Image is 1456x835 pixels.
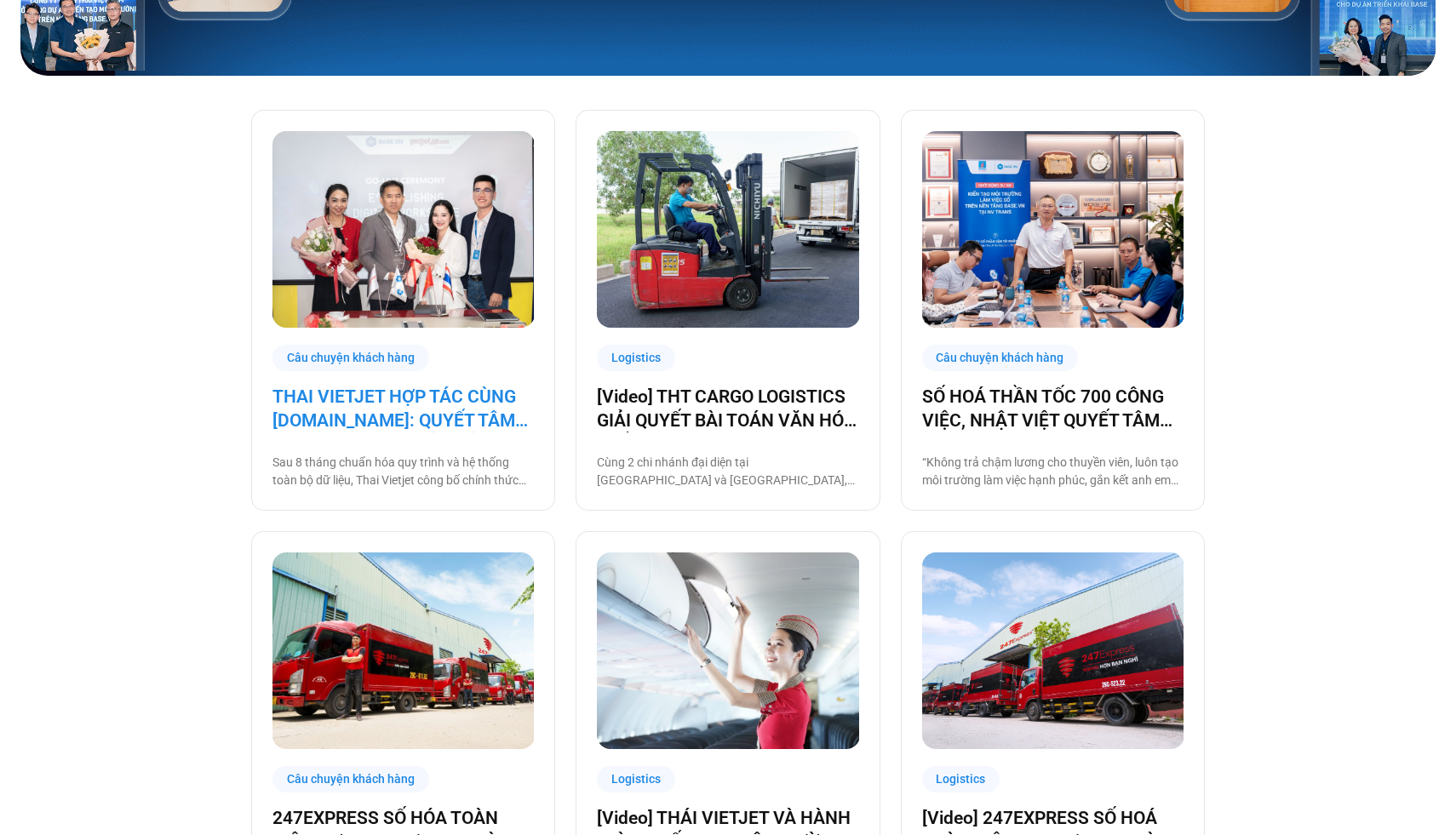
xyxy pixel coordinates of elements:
div: Câu chuyện khách hàng [272,345,429,371]
a: Thai VietJet chuyển đổi số cùng Basevn [597,552,858,749]
p: Cùng 2 chi nhánh đại diện tại [GEOGRAPHIC_DATA] và [GEOGRAPHIC_DATA], THT Cargo Logistics là một ... [597,454,858,489]
p: Sau 8 tháng chuẩn hóa quy trình và hệ thống toàn bộ dữ liệu, Thai Vietjet công bố chính thức vận ... [272,454,534,489]
div: Logistics [597,345,675,371]
a: SỐ HOÁ THẦN TỐC 700 CÔNG VIỆC, NHẬT VIỆT QUYẾT TÂM “GẮN KẾT TÀU – BỜ” [922,385,1184,432]
img: 247 express chuyển đổi số cùng base [272,552,535,749]
a: 247 express chuyển đổi số cùng base [272,552,534,749]
img: Thai VietJet chuyển đổi số cùng Basevn [597,552,859,749]
div: Logistics [922,766,1000,792]
div: Câu chuyện khách hàng [922,345,1079,371]
a: THAI VIETJET HỢP TÁC CÙNG [DOMAIN_NAME]: QUYẾT TÂM “CẤT CÁNH” CHUYỂN ĐỔI SỐ [272,385,534,432]
div: Câu chuyện khách hàng [272,766,429,792]
a: [Video] THT CARGO LOGISTICS GIẢI QUYẾT BÀI TOÁN VĂN HÓA NHẰM TĂNG TRƯỞNG BỀN VỮNG CÙNG BASE [597,385,858,432]
p: “Không trả chậm lương cho thuyền viên, luôn tạo môi trường làm việc hạnh phúc, gắn kết anh em tàu... [922,454,1184,489]
div: Logistics [597,766,675,792]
